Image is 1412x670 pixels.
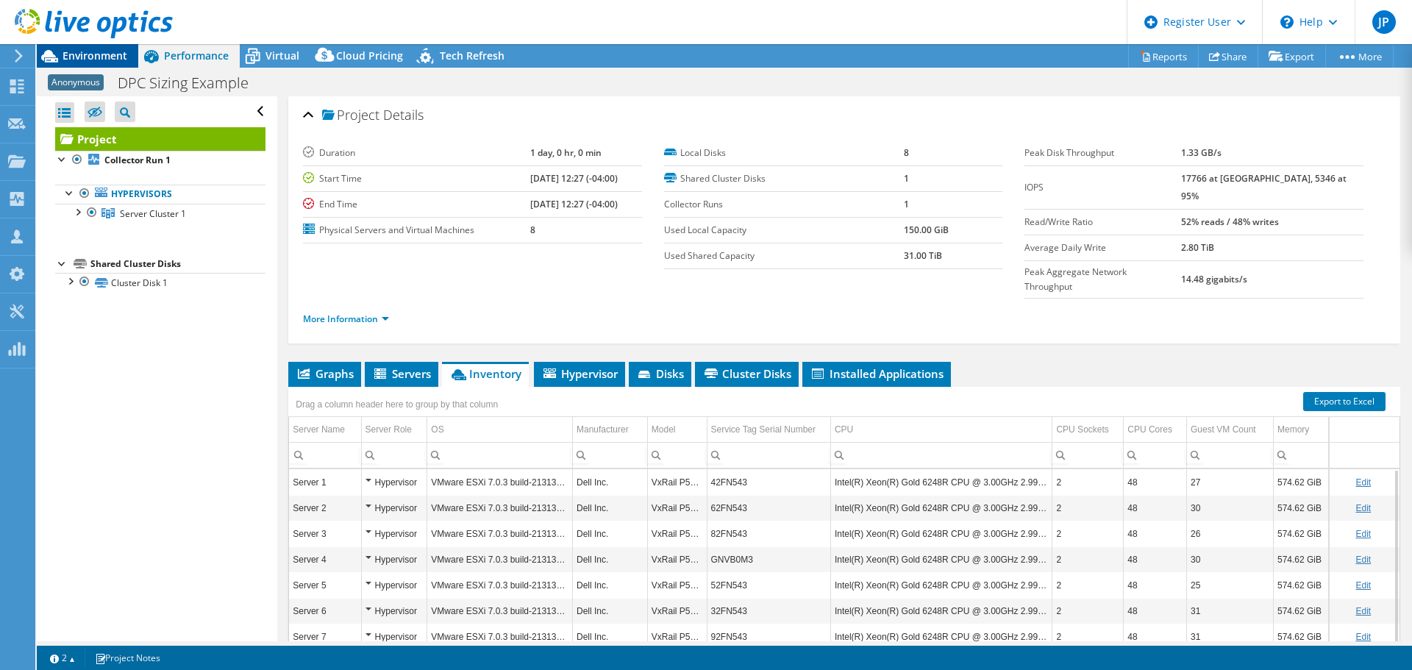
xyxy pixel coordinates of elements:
[572,442,647,468] td: Column Manufacturer, Filter cell
[55,151,265,170] a: Collector Run 1
[647,598,707,624] td: Column Model, Value VxRail P570F
[336,49,403,63] span: Cloud Pricing
[55,185,265,204] a: Hypervisors
[427,442,573,468] td: Column OS, Filter cell
[289,495,361,521] td: Column Server Name, Value Server 2
[289,598,361,624] td: Column Server Name, Value Server 6
[1372,10,1396,34] span: JP
[1181,146,1222,159] b: 1.33 GB/s
[440,49,504,63] span: Tech Refresh
[702,366,791,381] span: Cluster Disks
[904,198,909,210] b: 1
[572,417,647,443] td: Manufacturer Column
[1186,521,1273,546] td: Column Guest VM Count, Value 26
[1198,45,1258,68] a: Share
[652,421,676,438] div: Model
[427,469,573,495] td: Column OS, Value VMware ESXi 7.0.3 build-21313628
[1124,624,1187,649] td: Column CPU Cores, Value 48
[289,442,361,468] td: Column Server Name, Filter cell
[572,495,647,521] td: Column Manufacturer, Value Dell Inc.
[1186,598,1273,624] td: Column Guest VM Count, Value 31
[1124,417,1187,443] td: CPU Cores Column
[289,417,361,443] td: Server Name Column
[1355,529,1371,539] a: Edit
[530,146,602,159] b: 1 day, 0 hr, 0 min
[1303,392,1386,411] a: Export to Excel
[647,521,707,546] td: Column Model, Value VxRail P570F
[383,106,424,124] span: Details
[1355,477,1371,488] a: Edit
[63,49,127,63] span: Environment
[664,223,904,238] label: Used Local Capacity
[1128,45,1199,68] a: Reports
[1191,421,1256,438] div: Guest VM Count
[361,469,427,495] td: Column Server Role, Value Hypervisor
[427,572,573,598] td: Column OS, Value VMware ESXi 7.0.3 build-21313628
[707,442,830,468] td: Column Service Tag Serial Number, Filter cell
[1273,469,1328,495] td: Column Memory, Value 574.62 GiB
[707,572,830,598] td: Column Service Tag Serial Number, Value 52FN543
[361,572,427,598] td: Column Server Role, Value Hypervisor
[707,521,830,546] td: Column Service Tag Serial Number, Value 82FN543
[830,469,1052,495] td: Column CPU, Value Intel(R) Xeon(R) Gold 6248R CPU @ 3.00GHz 2.99 GHz
[1181,241,1214,254] b: 2.80 TiB
[830,624,1052,649] td: Column CPU, Value Intel(R) Xeon(R) Gold 6248R CPU @ 3.00GHz 2.99 GHz
[303,171,530,186] label: Start Time
[40,649,85,667] a: 2
[647,495,707,521] td: Column Model, Value VxRail P570F
[664,146,904,160] label: Local Disks
[541,366,618,381] span: Hypervisor
[572,469,647,495] td: Column Manufacturer, Value Dell Inc.
[707,546,830,572] td: Column Service Tag Serial Number, Value GNVB0M3
[647,546,707,572] td: Column Model, Value VxRail P570F
[830,495,1052,521] td: Column CPU, Value Intel(R) Xeon(R) Gold 6248R CPU @ 3.00GHz 2.99 GHz
[530,198,618,210] b: [DATE] 12:27 (-04:00)
[289,624,361,649] td: Column Server Name, Value Server 7
[303,223,530,238] label: Physical Servers and Virtual Machines
[289,521,361,546] td: Column Server Name, Value Server 3
[289,546,361,572] td: Column Server Name, Value Server 4
[366,602,424,620] div: Hypervisor
[361,521,427,546] td: Column Server Role, Value Hypervisor
[361,495,427,521] td: Column Server Role, Value Hypervisor
[1056,421,1108,438] div: CPU Sockets
[1052,572,1124,598] td: Column CPU Sockets, Value 2
[55,204,265,223] a: Server Cluster 1
[366,551,424,569] div: Hypervisor
[292,394,502,415] div: Drag a column header here to group by that column
[904,224,949,236] b: 150.00 GiB
[296,366,354,381] span: Graphs
[1355,555,1371,565] a: Edit
[707,417,830,443] td: Service Tag Serial Number Column
[1124,572,1187,598] td: Column CPU Cores, Value 48
[1052,417,1124,443] td: CPU Sockets Column
[1186,624,1273,649] td: Column Guest VM Count, Value 31
[835,421,853,438] div: CPU
[111,75,271,91] h1: DPC Sizing Example
[830,521,1052,546] td: Column CPU, Value Intel(R) Xeon(R) Gold 6248R CPU @ 3.00GHz 2.99 GHz
[572,521,647,546] td: Column Manufacturer, Value Dell Inc.
[1052,624,1124,649] td: Column CPU Sockets, Value 2
[830,598,1052,624] td: Column CPU, Value Intel(R) Xeon(R) Gold 6248R CPU @ 3.00GHz 2.99 GHz
[1280,15,1294,29] svg: \n
[366,421,412,438] div: Server Role
[1273,572,1328,598] td: Column Memory, Value 574.62 GiB
[427,521,573,546] td: Column OS, Value VMware ESXi 7.0.3 build-21313628
[1273,417,1328,443] td: Memory Column
[904,146,909,159] b: 8
[361,417,427,443] td: Server Role Column
[1355,580,1371,591] a: Edit
[427,546,573,572] td: Column OS, Value VMware ESXi 7.0.3 build-21313628
[664,249,904,263] label: Used Shared Capacity
[1052,521,1124,546] td: Column CPU Sockets, Value 2
[164,49,229,63] span: Performance
[647,442,707,468] td: Column Model, Filter cell
[1024,265,1181,294] label: Peak Aggregate Network Throughput
[904,172,909,185] b: 1
[664,171,904,186] label: Shared Cluster Disks
[572,624,647,649] td: Column Manufacturer, Value Dell Inc.
[265,49,299,63] span: Virtual
[361,624,427,649] td: Column Server Role, Value Hypervisor
[1258,45,1326,68] a: Export
[810,366,944,381] span: Installed Applications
